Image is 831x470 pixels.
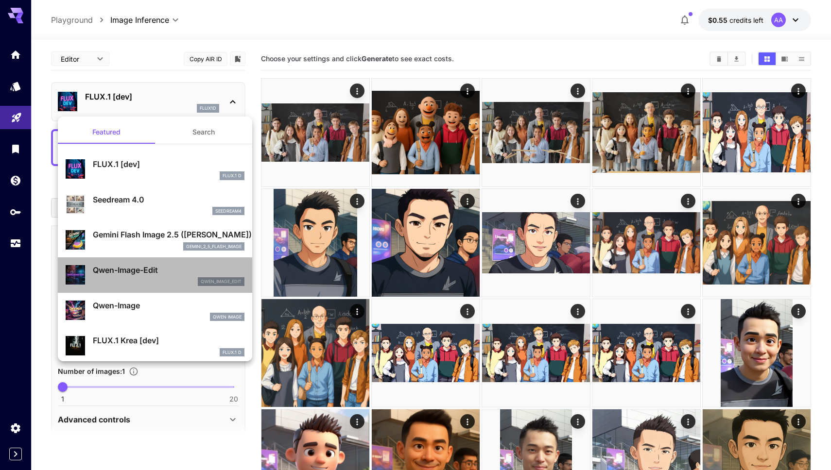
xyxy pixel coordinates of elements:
p: Seedream 4.0 [93,194,244,205]
p: Gemini Flash Image 2.5 ([PERSON_NAME]) [93,229,244,240]
p: FLUX.1 D [223,172,242,179]
div: FLUX.1 [dev]FLUX.1 D [66,154,244,184]
div: Gemini Flash Image 2.5 ([PERSON_NAME])gemini_2_5_flash_image [66,225,244,254]
p: seedream4 [215,208,242,215]
p: gemini_2_5_flash_image [186,243,242,250]
button: Search [155,120,252,144]
div: FLUX.1 Krea [dev]FLUX.1 D [66,331,244,360]
p: Qwen-Image [93,300,244,311]
p: Qwen Image [213,314,242,320]
p: FLUX.1 Krea [dev] [93,335,244,346]
p: FLUX.1 [dev] [93,158,244,170]
p: Qwen-Image-Edit [93,264,244,276]
button: Featured [58,120,155,144]
p: FLUX.1 D [223,349,242,356]
div: Seedream 4.0seedream4 [66,190,244,219]
div: Qwen-ImageQwen Image [66,296,244,325]
div: Qwen-Image-Editqwen_image_edit [66,260,244,290]
p: qwen_image_edit [201,278,242,285]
